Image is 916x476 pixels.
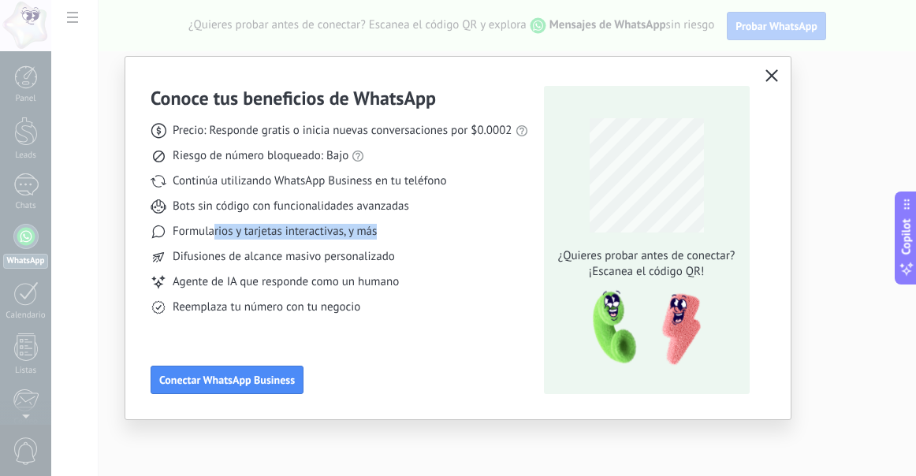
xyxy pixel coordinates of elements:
[899,219,914,255] span: Copilot
[173,148,348,164] span: Riesgo de número bloqueado: Bajo
[151,366,303,394] button: Conectar WhatsApp Business
[173,224,377,240] span: Formularios y tarjetas interactivas, y más
[151,86,436,110] h3: Conoce tus beneficios de WhatsApp
[173,274,399,290] span: Agente de IA que responde como un humano
[173,173,446,189] span: Continúa utilizando WhatsApp Business en tu teléfono
[553,264,739,280] span: ¡Escanea el código QR!
[173,299,360,315] span: Reemplaza tu número con tu negocio
[159,374,295,385] span: Conectar WhatsApp Business
[579,286,704,370] img: qr-pic-1x.png
[173,199,409,214] span: Bots sin código con funcionalidades avanzadas
[173,249,395,265] span: Difusiones de alcance masivo personalizado
[553,248,739,264] span: ¿Quieres probar antes de conectar?
[173,123,512,139] span: Precio: Responde gratis o inicia nuevas conversaciones por $0.0002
